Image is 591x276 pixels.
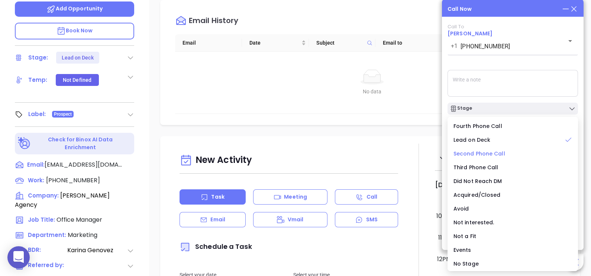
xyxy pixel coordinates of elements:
[453,136,490,144] span: Lead on Deck
[316,39,364,47] span: Subject
[45,160,123,169] span: [EMAIL_ADDRESS][DOMAIN_NAME]
[453,219,494,226] span: Not interested.
[184,87,560,96] div: No data
[453,150,505,157] span: Second Phone Call
[28,74,48,86] div: Temp:
[437,233,453,242] div: 11am
[68,231,97,239] span: Marketing
[15,191,110,209] span: [PERSON_NAME] Agency
[211,193,224,201] p: Task
[453,177,502,185] span: Did Not Reach DM
[46,5,103,12] span: Add Opportunity
[67,246,127,255] span: Karina Genovez
[180,151,398,170] div: New Activity
[366,193,377,201] p: Call
[565,36,575,46] button: Open
[18,137,31,150] img: Ai-Enrich-DaqCidB-.svg
[28,216,55,224] span: Job Title:
[28,52,48,63] div: Stage:
[28,261,67,270] span: Referred by:
[46,176,100,184] span: [PHONE_NUMBER]
[284,193,307,201] p: Meeting
[453,164,498,171] span: Third Phone Call
[448,30,492,37] a: [PERSON_NAME]
[461,43,554,50] input: Enter phone number or name
[453,260,479,267] span: No Stage
[28,192,59,199] span: Company:
[288,216,304,224] p: Vmail
[28,176,44,184] span: Work:
[28,109,46,120] div: Label:
[63,74,91,86] div: Not Defined
[27,160,45,170] span: Email:
[62,52,94,64] div: Lead on Deck
[436,255,453,264] div: 12pm
[175,34,242,52] th: Email
[435,212,453,221] div: 10am
[448,103,578,115] button: Stage
[28,231,66,239] span: Department:
[56,215,102,224] span: Office Manager
[375,34,442,52] th: Email to
[56,27,93,34] span: Book Now
[249,39,300,47] span: Date
[189,17,238,27] div: Email History
[453,191,501,199] span: Acquired/Closed
[448,23,464,30] span: Call To
[54,110,72,118] span: Prospect
[180,242,252,251] span: Schedule a Task
[242,34,309,52] th: Date
[451,42,458,51] p: +1
[435,181,459,189] h2: [DATE]
[32,136,129,151] p: Check for Binox AI Data Enrichment
[210,216,225,224] p: Email
[453,246,471,254] span: Events
[366,216,378,224] p: SMS
[453,122,502,130] span: Fourth Phone Call
[453,232,476,240] span: Not a Fit
[448,5,472,13] div: Call Now
[453,205,469,212] span: Avoid
[28,246,67,255] span: BDR:
[450,105,472,112] div: Stage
